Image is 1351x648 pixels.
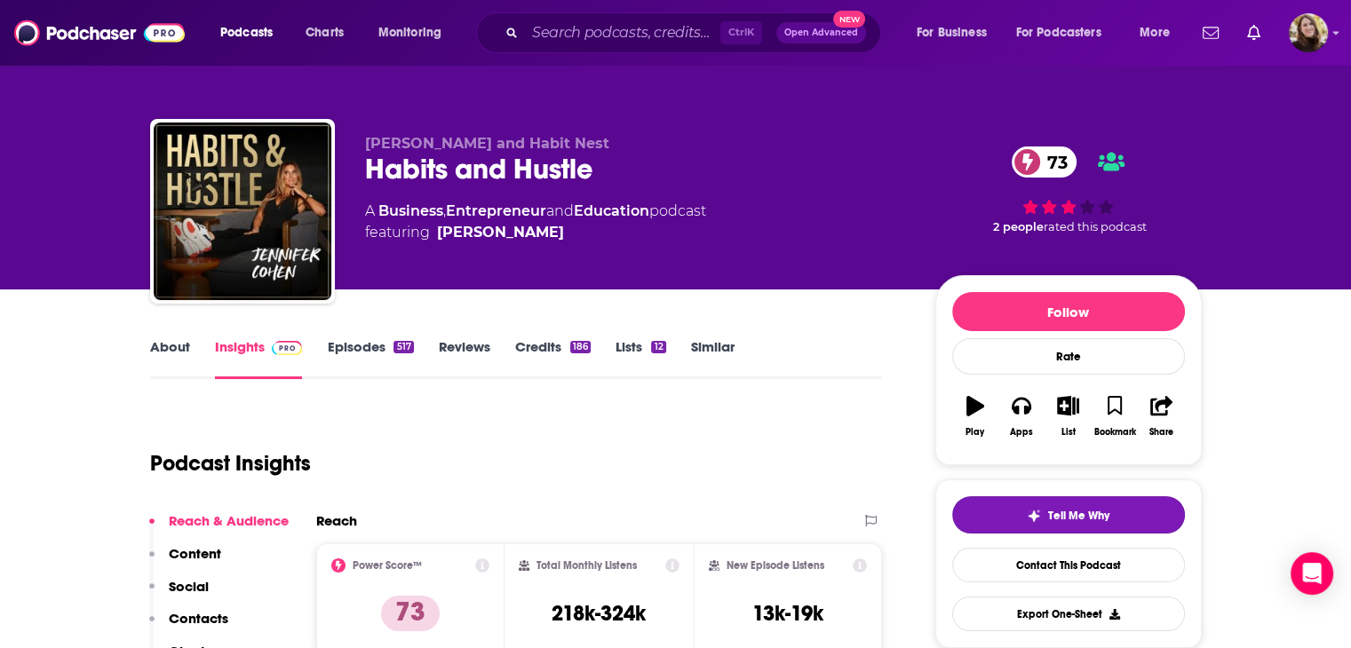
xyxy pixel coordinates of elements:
button: Follow [952,292,1185,331]
span: Logged in as katiefuchs [1289,13,1328,52]
p: Contacts [169,610,228,627]
a: Credits186 [515,338,591,379]
h3: 13k-19k [752,600,823,627]
span: 2 people [993,220,1044,233]
img: User Profile [1289,13,1328,52]
span: New [833,11,865,28]
button: Share [1138,384,1184,448]
div: List [1061,427,1076,438]
a: Show notifications dropdown [1240,18,1268,48]
span: 73 [1029,146,1077,178]
a: About [150,338,190,379]
button: Export One-Sheet [952,597,1185,631]
button: Contacts [149,610,228,643]
div: Rate [952,338,1185,375]
a: Charts [294,19,354,47]
img: Podchaser - Follow, Share and Rate Podcasts [14,16,185,50]
div: 12 [651,341,665,353]
div: Apps [1010,427,1033,438]
a: Lists12 [616,338,665,379]
img: tell me why sparkle [1027,509,1041,523]
button: Reach & Audience [149,512,289,545]
a: 73 [1012,146,1077,178]
a: Episodes517 [327,338,413,379]
span: Monitoring [378,20,441,45]
span: Ctrl K [720,21,762,44]
div: Open Intercom Messenger [1291,552,1333,595]
button: Apps [998,384,1045,448]
span: Open Advanced [784,28,858,37]
button: open menu [366,19,465,47]
span: Charts [306,20,344,45]
button: open menu [208,19,296,47]
a: Similar [691,338,735,379]
h2: Total Monthly Listens [536,559,637,572]
button: List [1045,384,1091,448]
div: Bookmark [1093,427,1135,438]
p: Reach & Audience [169,512,289,529]
a: Show notifications dropdown [1196,18,1226,48]
a: Reviews [439,338,490,379]
span: and [546,202,574,219]
button: open menu [904,19,1009,47]
a: InsightsPodchaser Pro [215,338,303,379]
a: Entrepreneur [446,202,546,219]
p: Content [169,545,221,562]
span: For Podcasters [1016,20,1101,45]
span: For Business [917,20,987,45]
a: Jennifer Cohen [437,222,564,243]
button: tell me why sparkleTell Me Why [952,496,1185,533]
a: Business [378,202,443,219]
p: 73 [381,596,440,631]
div: Search podcasts, credits, & more... [493,12,898,53]
span: rated this podcast [1044,220,1147,233]
button: open menu [1005,19,1127,47]
button: Social [149,578,209,611]
span: Podcasts [220,20,273,45]
img: Habits and Hustle [154,122,331,300]
div: Share [1149,427,1173,438]
span: Tell Me Why [1048,509,1109,523]
span: , [443,202,446,219]
button: open menu [1127,19,1192,47]
h2: Power Score™ [353,559,422,572]
button: Play [952,384,998,448]
div: 517 [393,341,413,353]
div: Play [966,427,984,438]
div: A podcast [365,201,706,243]
h2: Reach [316,512,357,529]
h2: New Episode Listens [727,559,824,572]
button: Content [149,545,221,578]
h3: 218k-324k [552,600,646,627]
button: Open AdvancedNew [776,22,866,43]
span: [PERSON_NAME] and Habit Nest [365,135,609,152]
input: Search podcasts, credits, & more... [525,19,720,47]
h1: Podcast Insights [150,450,311,477]
span: featuring [365,222,706,243]
a: Contact This Podcast [952,548,1185,582]
a: Education [574,202,649,219]
img: Podchaser Pro [272,341,303,355]
p: Social [169,578,209,595]
div: 186 [570,341,591,353]
div: 73 2 peoplerated this podcast [935,135,1202,245]
button: Show profile menu [1289,13,1328,52]
span: More [1140,20,1170,45]
button: Bookmark [1092,384,1138,448]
